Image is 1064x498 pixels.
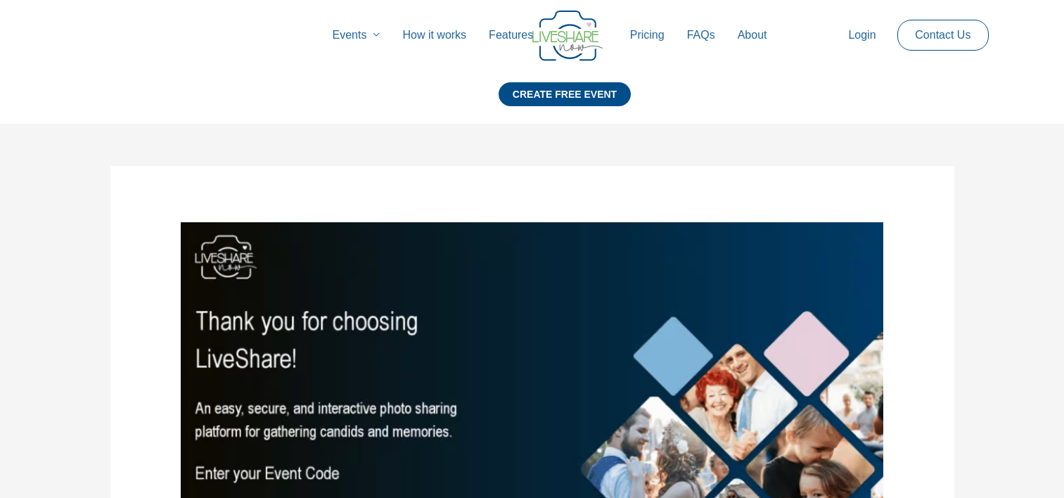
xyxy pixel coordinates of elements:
nav: Site Navigation [25,13,1039,58]
a: FAQs [676,13,726,58]
a: Features [477,13,544,58]
a: Contact Us [904,20,982,50]
a: Login [837,13,887,58]
div: CREATE FREE EVENT [499,82,631,106]
a: About [726,13,778,58]
a: How it works [391,13,477,58]
a: Pricing [619,13,676,58]
a: Events [321,13,392,58]
img: Group 14 | Live Photo Slideshow for Events | Create Free Events Album for Any Occasion [532,11,603,61]
a: CREATE FREE EVENT [499,82,631,124]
